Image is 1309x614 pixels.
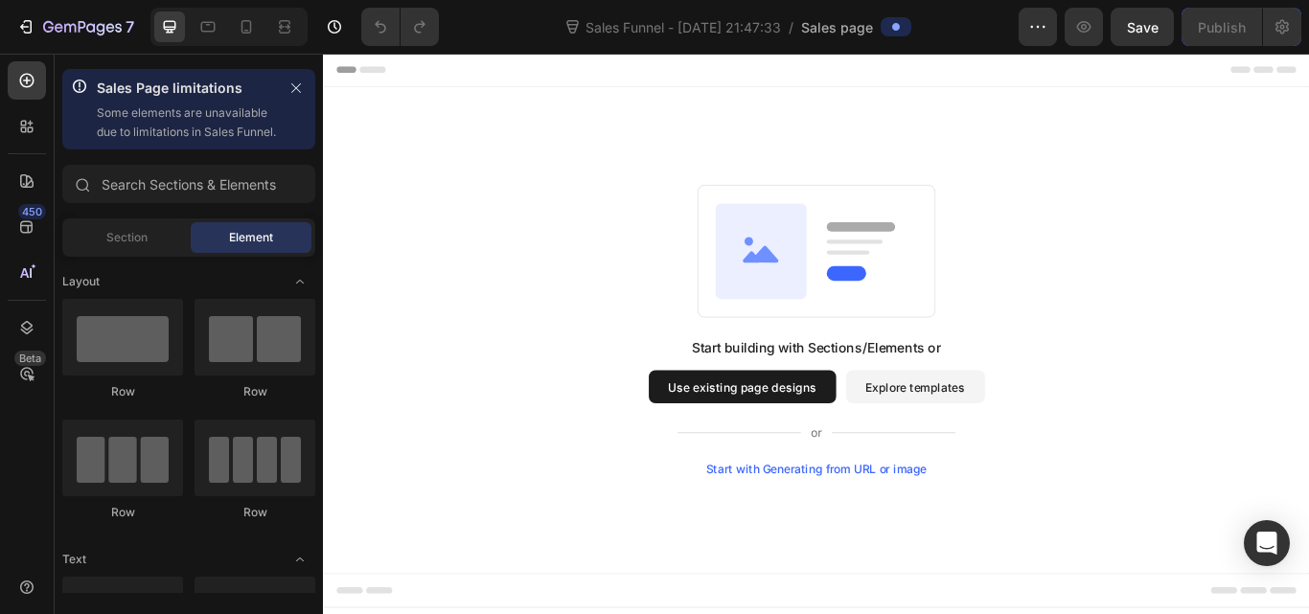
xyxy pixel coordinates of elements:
[195,504,315,521] div: Row
[1111,8,1174,46] button: Save
[14,351,46,366] div: Beta
[582,17,785,37] span: Sales Funnel - [DATE] 21:47:33
[62,551,86,568] span: Text
[62,504,183,521] div: Row
[323,54,1309,614] iframe: Design area
[285,266,315,297] span: Toggle open
[1198,17,1246,37] div: Publish
[1127,19,1159,35] span: Save
[447,477,704,492] div: Start with Generating from URL or image
[285,544,315,575] span: Toggle open
[62,383,183,400] div: Row
[62,165,315,203] input: Search Sections & Elements
[609,370,771,408] button: Explore templates
[8,8,143,46] button: 7
[195,383,315,400] div: Row
[1182,8,1262,46] button: Publish
[361,8,439,46] div: Undo/Redo
[379,370,598,408] button: Use existing page designs
[62,273,100,290] span: Layout
[106,229,148,246] span: Section
[229,229,273,246] span: Element
[789,17,793,37] span: /
[18,204,46,219] div: 450
[1244,520,1290,566] div: Open Intercom Messenger
[430,331,721,354] div: Start building with Sections/Elements or
[97,103,277,142] p: Some elements are unavailable due to limitations in Sales Funnel.
[126,15,134,38] p: 7
[97,77,277,100] p: Sales Page limitations
[801,17,873,37] span: Sales page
